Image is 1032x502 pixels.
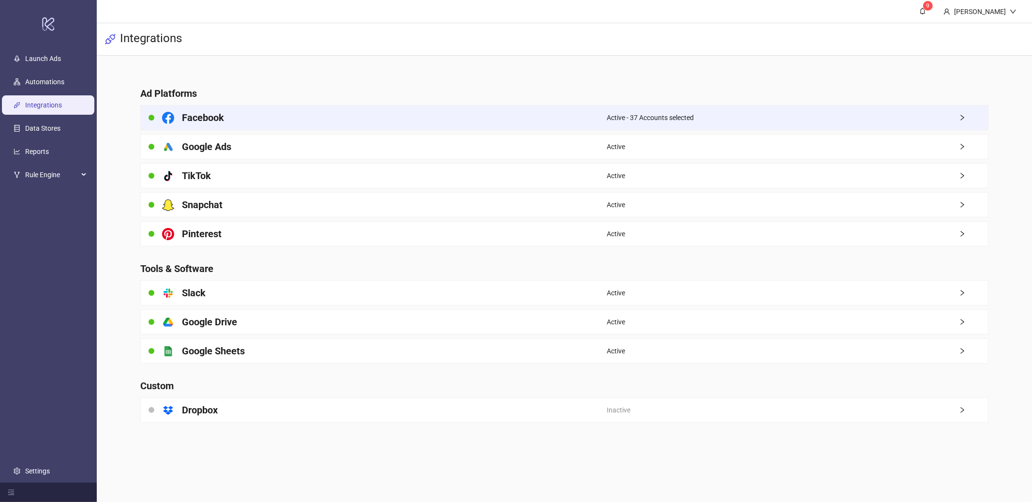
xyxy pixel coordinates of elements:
[607,317,625,327] span: Active
[140,379,988,393] h4: Custom
[8,489,15,496] span: menu-fold
[182,315,237,329] h4: Google Drive
[607,199,625,210] span: Active
[959,230,988,237] span: right
[25,78,64,86] a: Automations
[607,141,625,152] span: Active
[140,105,988,130] a: FacebookActive - 37 Accounts selectedright
[182,140,231,153] h4: Google Ads
[140,87,988,100] h4: Ad Platforms
[25,467,50,475] a: Settings
[607,405,630,415] span: Inactive
[182,169,211,183] h4: TikTok
[140,338,988,364] a: Google SheetsActiveright
[182,403,218,417] h4: Dropbox
[959,289,988,296] span: right
[959,201,988,208] span: right
[140,192,988,217] a: SnapchatActiveright
[182,286,206,300] h4: Slack
[25,148,49,155] a: Reports
[959,172,988,179] span: right
[182,111,224,124] h4: Facebook
[923,1,933,11] sup: 9
[140,134,988,159] a: Google AdsActiveright
[25,101,62,109] a: Integrations
[140,309,988,335] a: Google DriveActiveright
[943,8,950,15] span: user
[959,319,988,325] span: right
[182,344,245,358] h4: Google Sheets
[950,6,1010,17] div: [PERSON_NAME]
[607,346,625,356] span: Active
[607,170,625,181] span: Active
[140,397,988,423] a: DropboxInactiveright
[140,163,988,188] a: TikTokActiveright
[1010,8,1017,15] span: down
[607,112,694,123] span: Active - 37 Accounts selected
[959,348,988,354] span: right
[140,262,988,275] h4: Tools & Software
[959,407,988,413] span: right
[959,114,988,121] span: right
[927,2,930,9] span: 9
[140,280,988,305] a: SlackActiveright
[25,165,78,184] span: Rule Engine
[919,8,926,15] span: bell
[25,55,61,62] a: Launch Ads
[607,228,625,239] span: Active
[607,288,625,298] span: Active
[182,227,222,241] h4: Pinterest
[959,143,988,150] span: right
[14,171,20,178] span: fork
[140,221,988,246] a: PinterestActiveright
[105,33,116,45] span: api
[25,124,60,132] a: Data Stores
[120,31,182,47] h3: Integrations
[182,198,223,212] h4: Snapchat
